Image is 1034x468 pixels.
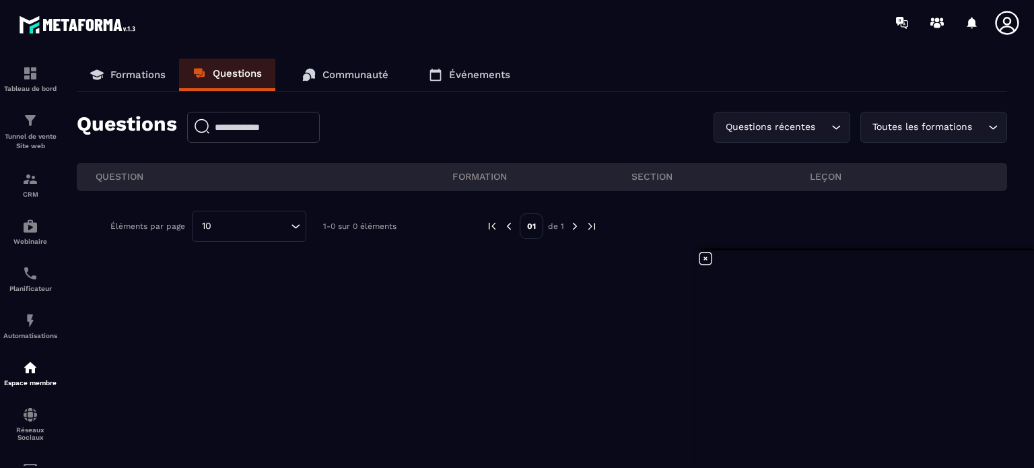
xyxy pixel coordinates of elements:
[586,220,598,232] img: next
[860,112,1007,143] div: Search for option
[197,219,216,234] span: 10
[3,255,57,302] a: schedulerschedulerPlanificateur
[22,407,38,423] img: social-network
[520,213,543,239] p: 01
[22,218,38,234] img: automations
[714,112,850,143] div: Search for option
[3,285,57,292] p: Planificateur
[110,222,185,231] p: Éléments par page
[3,55,57,102] a: formationformationTableau de bord
[3,426,57,441] p: Réseaux Sociaux
[22,265,38,281] img: scheduler
[179,59,275,91] a: Questions
[503,220,515,232] img: prev
[3,379,57,387] p: Espace membre
[810,170,988,182] p: leçon
[110,69,166,81] p: Formations
[22,112,38,129] img: formation
[77,112,177,143] p: Questions
[22,312,38,329] img: automations
[975,120,985,135] input: Search for option
[3,85,57,92] p: Tableau de bord
[3,397,57,451] a: social-networksocial-networkRéseaux Sociaux
[452,170,631,182] p: FORMATION
[213,67,262,79] p: Questions
[3,161,57,208] a: formationformationCRM
[415,59,524,91] a: Événements
[3,208,57,255] a: automationsautomationsWebinaire
[3,102,57,161] a: formationformationTunnel de vente Site web
[818,120,828,135] input: Search for option
[3,349,57,397] a: automationsautomationsEspace membre
[22,360,38,376] img: automations
[3,238,57,245] p: Webinaire
[631,170,810,182] p: section
[19,12,140,37] img: logo
[3,132,57,151] p: Tunnel de vente Site web
[486,220,498,232] img: prev
[289,59,402,91] a: Communauté
[569,220,581,232] img: next
[22,65,38,81] img: formation
[3,302,57,349] a: automationsautomationsAutomatisations
[22,171,38,187] img: formation
[449,69,510,81] p: Événements
[3,332,57,339] p: Automatisations
[548,221,564,232] p: de 1
[3,191,57,198] p: CRM
[216,219,287,234] input: Search for option
[722,120,818,135] span: Questions récentes
[77,59,179,91] a: Formations
[192,211,306,242] div: Search for option
[869,120,975,135] span: Toutes les formations
[323,222,397,231] p: 1-0 sur 0 éléments
[322,69,388,81] p: Communauté
[96,170,452,182] p: QUESTION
